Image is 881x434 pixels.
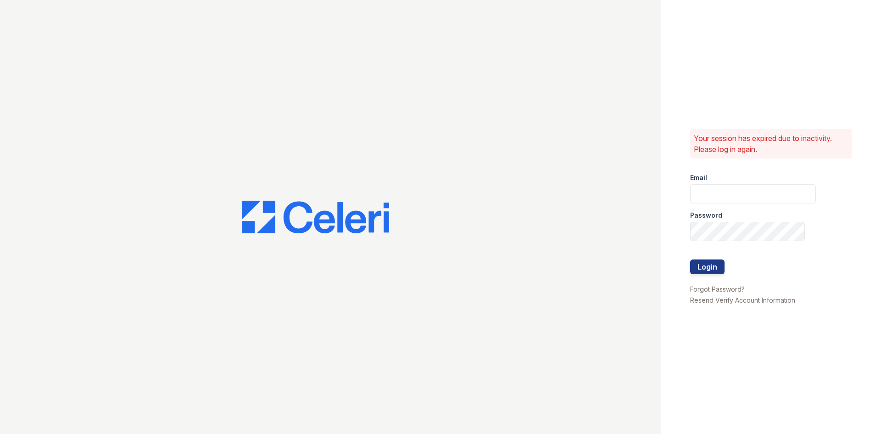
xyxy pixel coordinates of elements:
[690,173,707,182] label: Email
[242,201,389,234] img: CE_Logo_Blue-a8612792a0a2168367f1c8372b55b34899dd931a85d93a1a3d3e32e68fde9ad4.png
[690,296,795,304] a: Resend Verify Account Information
[690,211,722,220] label: Password
[690,285,745,293] a: Forgot Password?
[690,259,725,274] button: Login
[694,133,848,155] p: Your session has expired due to inactivity. Please log in again.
